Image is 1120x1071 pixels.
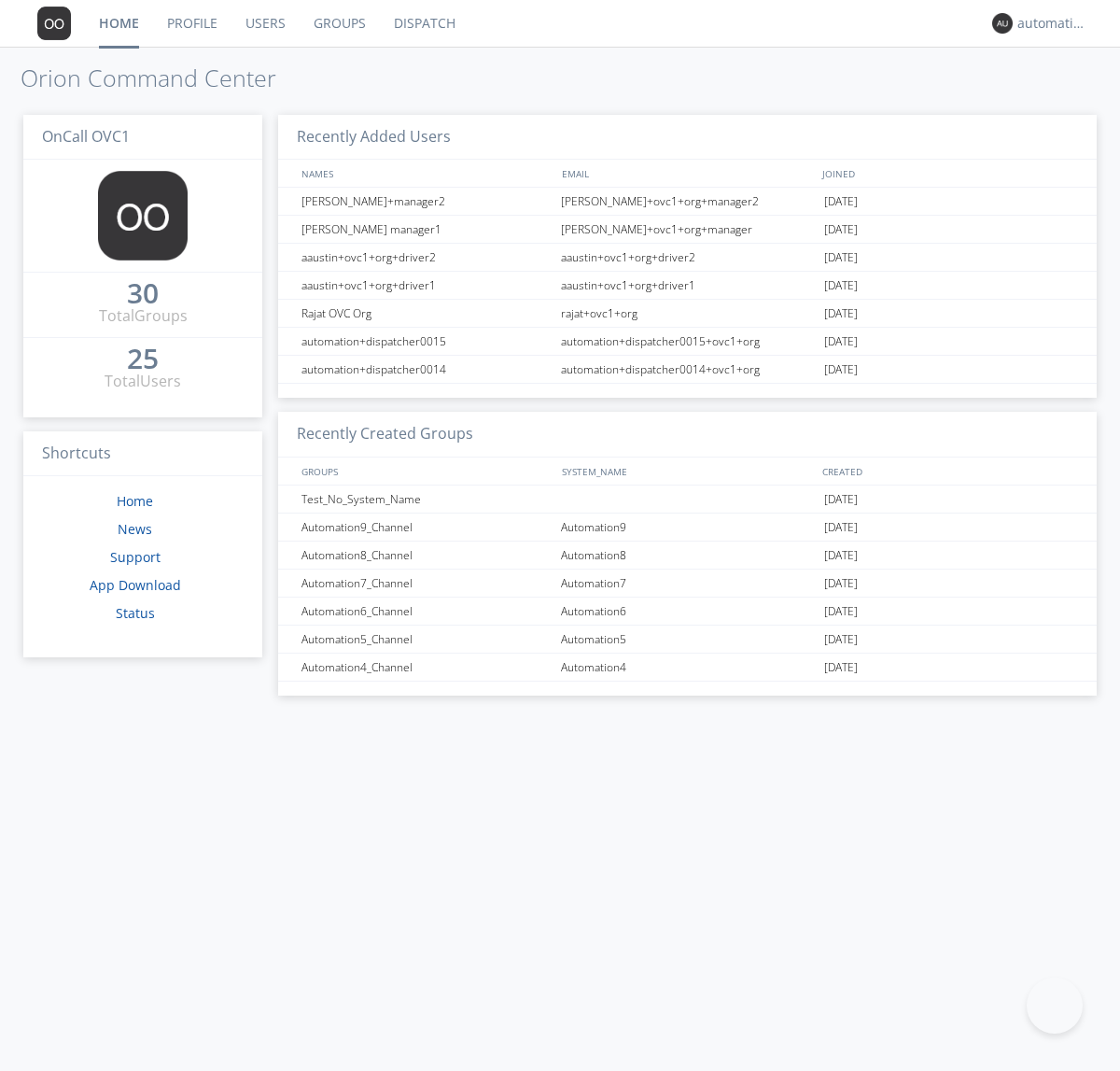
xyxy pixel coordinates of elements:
span: [DATE] [824,626,858,654]
span: [DATE] [824,356,858,384]
div: GROUPS [297,458,553,485]
a: Automation8_ChannelAutomation8[DATE] [278,542,1097,570]
img: 373638.png [992,13,1013,34]
h3: Recently Added Users [278,115,1097,161]
div: Automation7 [556,570,819,597]
div: automation+dispatcher0014 [297,356,555,383]
div: aaustin+ovc1+org+driver1 [297,272,555,299]
div: Automation9 [556,514,819,541]
a: 25 [127,349,159,371]
a: Home [117,492,153,510]
div: EMAIL [557,160,818,187]
a: Test_No_System_Name[DATE] [278,486,1097,514]
span: [DATE] [824,188,858,216]
a: aaustin+ovc1+org+driver1aaustin+ovc1+org+driver1[DATE] [278,272,1097,300]
a: automation+dispatcher0014automation+dispatcher0014+ovc1+org[DATE] [278,356,1097,384]
span: [DATE] [824,598,858,626]
div: Test_No_System_Name [297,486,555,513]
a: Automation5_ChannelAutomation5[DATE] [278,626,1097,654]
div: automation+dispatcher0015 [297,328,555,355]
div: Automation5_Channel [297,626,555,653]
h3: Recently Created Groups [278,412,1097,458]
a: App Download [90,576,181,594]
iframe: Toggle Customer Support [1027,978,1083,1034]
a: Status [116,604,155,622]
span: [DATE] [824,272,858,300]
div: Rajat OVC Org [297,300,555,327]
div: [PERSON_NAME]+ovc1+org+manager [556,216,819,243]
span: [DATE] [824,654,858,682]
div: rajat+ovc1+org [556,300,819,327]
a: Automation9_ChannelAutomation9[DATE] [278,514,1097,542]
div: aaustin+ovc1+org+driver2 [297,244,555,271]
div: NAMES [297,160,553,187]
a: Automation7_ChannelAutomation7[DATE] [278,570,1097,598]
a: 30 [127,284,159,305]
div: Total Groups [99,305,188,327]
div: Automation7_Channel [297,570,555,597]
div: [PERSON_NAME]+ovc1+org+manager2 [556,188,819,215]
a: Support [110,548,161,566]
div: Automation6 [556,598,819,625]
img: 373638.png [98,171,188,261]
div: [PERSON_NAME] manager1 [297,216,555,243]
div: [PERSON_NAME]+manager2 [297,188,555,215]
div: Automation8_Channel [297,542,555,569]
span: [DATE] [824,328,858,356]
h3: Shortcuts [23,431,262,477]
div: aaustin+ovc1+org+driver2 [556,244,819,271]
a: automation+dispatcher0015automation+dispatcher0015+ovc1+org[DATE] [278,328,1097,356]
span: [DATE] [824,300,858,328]
div: SYSTEM_NAME [557,458,818,485]
img: 373638.png [37,7,71,40]
div: aaustin+ovc1+org+driver1 [556,272,819,299]
div: Automation4 [556,654,819,681]
div: Automation6_Channel [297,598,555,625]
a: aaustin+ovc1+org+driver2aaustin+ovc1+org+driver2[DATE] [278,244,1097,272]
span: [DATE] [824,244,858,272]
div: Total Users [105,371,181,392]
div: 30 [127,284,159,303]
div: CREATED [818,458,1079,485]
a: News [118,520,152,538]
span: [DATE] [824,514,858,542]
a: Rajat OVC Orgrajat+ovc1+org[DATE] [278,300,1097,328]
a: [PERSON_NAME] manager1[PERSON_NAME]+ovc1+org+manager[DATE] [278,216,1097,244]
span: [DATE] [824,542,858,570]
a: Automation4_ChannelAutomation4[DATE] [278,654,1097,682]
span: [DATE] [824,216,858,244]
a: [PERSON_NAME]+manager2[PERSON_NAME]+ovc1+org+manager2[DATE] [278,188,1097,216]
div: automation+dispatcher0012 [1017,14,1087,33]
span: OnCall OVC1 [42,126,130,147]
div: automation+dispatcher0015+ovc1+org [556,328,819,355]
a: Automation6_ChannelAutomation6[DATE] [278,598,1097,626]
div: automation+dispatcher0014+ovc1+org [556,356,819,383]
div: Automation9_Channel [297,514,555,541]
div: Automation4_Channel [297,654,555,681]
div: Automation5 [556,626,819,653]
div: 25 [127,349,159,368]
div: JOINED [818,160,1079,187]
div: Automation8 [556,542,819,569]
span: [DATE] [824,486,858,514]
span: [DATE] [824,570,858,598]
